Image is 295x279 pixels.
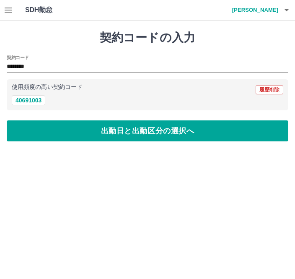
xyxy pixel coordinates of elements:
button: 出勤日と出勤区分の選択へ [7,120,288,141]
button: 履歴削除 [256,85,283,94]
h2: 契約コード [7,54,29,61]
button: 40691003 [12,95,45,105]
h1: 契約コードの入力 [7,31,288,45]
p: 使用頻度の高い契約コード [12,84,83,90]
